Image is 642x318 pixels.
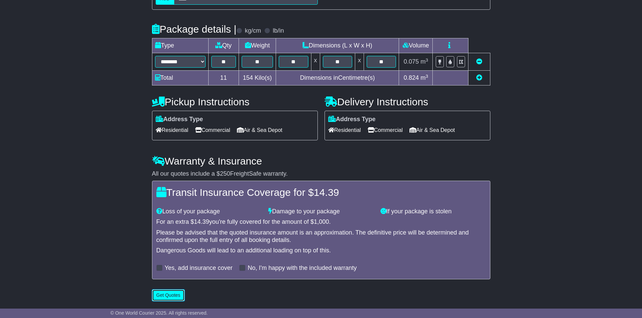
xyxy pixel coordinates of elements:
[156,247,486,254] div: Dangerous Goods will lead to an additional loading on top of this.
[237,125,282,135] span: Air & Sea Depot
[311,53,320,71] td: x
[426,74,428,79] sup: 3
[328,116,376,123] label: Address Type
[208,38,239,53] td: Qty
[156,187,486,198] h4: Transit Insurance Coverage for $
[111,310,208,316] span: © One World Courier 2025. All rights reserved.
[377,208,489,215] div: If your package is stolen
[153,208,265,215] div: Loss of your package
[328,125,361,135] span: Residential
[421,74,428,81] span: m
[156,229,486,244] div: Please be advised that the quoted insurance amount is an approximation. The definitive price will...
[476,74,482,81] a: Add new item
[152,71,208,85] td: Total
[208,71,239,85] td: 11
[325,96,490,107] h4: Delivery Instructions
[409,125,455,135] span: Air & Sea Depot
[368,125,403,135] span: Commercial
[399,38,433,53] td: Volume
[273,27,284,35] label: lb/in
[314,187,339,198] span: 14.39
[195,125,230,135] span: Commercial
[165,264,233,272] label: Yes, add insurance cover
[243,74,253,81] span: 154
[152,170,490,178] div: All our quotes include a $ FreightSafe warranty.
[276,71,399,85] td: Dimensions in Centimetre(s)
[404,74,419,81] span: 0.824
[152,289,185,301] button: Get Quotes
[152,155,490,167] h4: Warranty & Insurance
[194,218,209,225] span: 14.39
[426,58,428,63] sup: 3
[239,38,276,53] td: Weight
[239,71,276,85] td: Kilo(s)
[156,116,203,123] label: Address Type
[421,58,428,65] span: m
[355,53,364,71] td: x
[152,24,237,35] h4: Package details |
[220,170,230,177] span: 250
[314,218,329,225] span: 1,000
[248,264,357,272] label: No, I'm happy with the included warranty
[276,38,399,53] td: Dimensions (L x W x H)
[152,96,318,107] h4: Pickup Instructions
[156,125,188,135] span: Residential
[265,208,377,215] div: Damage to your package
[476,58,482,65] a: Remove this item
[152,38,208,53] td: Type
[245,27,261,35] label: kg/cm
[156,218,486,226] div: For an extra $ you're fully covered for the amount of $ .
[404,58,419,65] span: 0.075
